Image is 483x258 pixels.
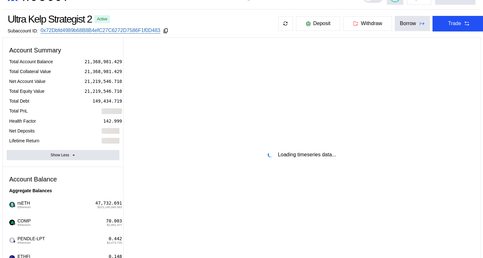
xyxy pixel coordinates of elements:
a: 0x72Dbfd4989b68B8B4efC27C6272D7586F1f0D483 [41,28,160,34]
div: 47,732.691 [95,200,122,206]
span: rsETH [15,200,31,209]
img: empty-token.png [9,237,15,243]
span: Ethereum [17,241,45,244]
div: 142.999 [103,118,122,124]
div: 21,219,546.710 [84,88,122,94]
div: Show Less [50,153,69,157]
div: Trade [448,21,461,26]
div: 0.442 [109,236,122,241]
div: Account Balance [7,173,119,186]
span: Ethereum [17,206,31,209]
img: svg+xml,%3c [13,204,16,207]
span: Ethereum [17,223,31,227]
div: 21,368,981.429 [84,69,122,74]
div: 21,219,546.710 [84,78,122,84]
img: svg+xml,%3c [13,240,16,243]
span: $4,473.725 [107,241,122,244]
div: Net Deposits [9,128,35,134]
span: $221,145,060.563 [97,206,122,209]
div: 21,368,981.429 [84,59,122,64]
div: Subaccount ID: [8,28,38,33]
button: Withdraw [343,16,392,31]
button: Borrow [395,16,430,31]
span: Withdraw [361,21,382,26]
div: Borrow [400,21,416,26]
div: 70.003 [106,218,122,224]
img: rseth.png [9,202,15,207]
div: Lifetime Return [9,138,39,144]
div: Total Collateral Value [9,69,51,74]
div: Health Factor [9,118,36,124]
span: PENDLE-LPT [15,236,45,244]
img: svg+xml,%3c [13,222,16,225]
div: Loading timeseries data... [278,152,336,158]
span: COMP [15,218,31,227]
div: Account Summary [7,44,119,57]
span: Deposit [313,21,330,26]
div: Total PnL [9,108,28,114]
button: Show Less [7,150,119,160]
img: COMP.png [9,220,15,225]
div: Ultra Kelp Strategist 2 [8,13,92,25]
div: Total Debt [9,98,29,104]
div: Aggregate Balances [7,186,119,196]
div: Active [97,17,107,21]
span: $2,961.477 [107,223,122,227]
img: pending [268,152,273,157]
div: Net Account Value [9,78,45,84]
div: Total Account Balance [9,59,53,64]
div: Total Equity Value [9,88,44,94]
button: Deposit [296,16,340,31]
div: 149,434.719 [93,98,122,104]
